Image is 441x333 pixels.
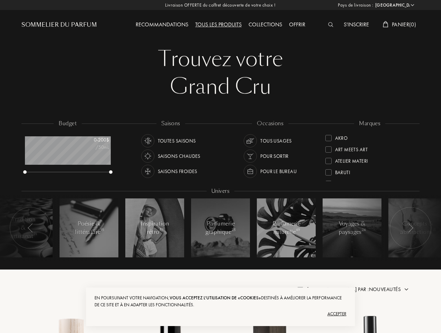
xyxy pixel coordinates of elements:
a: Offrir [286,21,309,28]
div: Art Meets Art [335,144,368,153]
div: budget [54,120,82,128]
img: arr_left.svg [28,223,33,232]
div: Parfumerie graphique [206,220,235,236]
a: Collections [245,21,286,28]
div: Toutes saisons [158,134,196,147]
a: Recommandations [132,21,192,28]
div: Atelier Materi [335,155,368,164]
span: Pays de livraison : [338,2,373,9]
img: arrow.png [404,287,409,292]
img: usage_season_average_white.svg [143,136,153,146]
div: S'inscrire [340,20,372,29]
span: 15 [101,228,104,232]
img: usage_occasion_work_white.svg [245,166,255,176]
span: 49 [296,228,300,232]
div: /50mL [74,144,109,151]
a: Sommelier du Parfum [21,21,97,29]
div: Saisons froides [158,165,197,178]
img: usage_season_cold_white.svg [143,166,153,176]
div: saisons [156,120,185,128]
div: Tous usages [260,134,292,147]
img: usage_occasion_all_white.svg [245,136,255,146]
span: [GEOGRAPHIC_DATA] par : Nouveautés [307,286,401,293]
img: filter_by.png [297,287,303,291]
a: S'inscrire [340,21,372,28]
div: Pour sortir [260,150,289,163]
div: Collections [245,20,286,29]
span: 23 [232,228,236,232]
img: usage_season_hot_white.svg [143,151,153,161]
div: Inspiration rétro [140,220,170,236]
div: 0 - 200 $ [74,136,109,144]
img: cart_white.svg [383,21,388,27]
div: occasions [252,120,288,128]
span: Panier ( 0 ) [392,21,416,28]
div: Baruti [335,166,350,176]
div: Voyages & paysages [337,220,367,236]
img: usage_occasion_party_white.svg [245,151,255,161]
div: Tous les produits [192,20,245,29]
div: Parfumerie naturelle [272,220,301,236]
div: Pour le bureau [260,165,297,178]
div: Trouvez votre [27,45,414,73]
div: En poursuivant votre navigation, destinés à améliorer la performance de ce site et à en adapter l... [94,294,346,308]
img: search_icn_white.svg [328,22,333,27]
img: arr_left.svg [408,223,413,232]
div: Offrir [286,20,309,29]
span: vous acceptez l'utilisation de «cookies» [170,295,261,301]
div: Accepter [94,308,346,319]
div: Univers [207,187,234,195]
div: Binet-Papillon [335,178,369,187]
div: Saisons chaudes [158,150,200,163]
div: Grand Cru [27,73,414,101]
span: 37 [160,228,163,232]
div: marques [354,120,385,128]
div: Recommandations [132,20,192,29]
div: Akro [335,132,348,142]
a: Tous les produits [192,21,245,28]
